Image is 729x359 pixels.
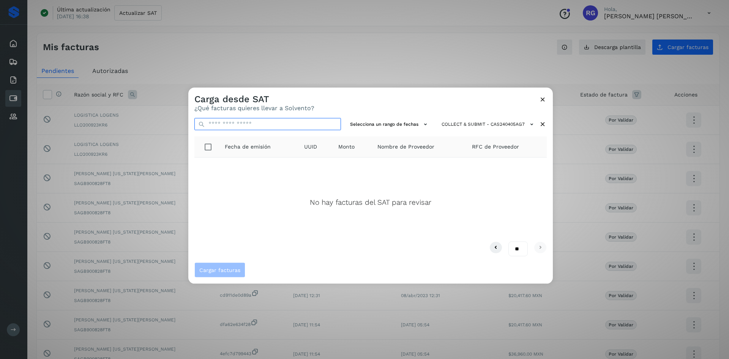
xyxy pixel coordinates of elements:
[194,93,314,104] h3: Carga desde SAT
[225,143,271,151] span: Fecha de emisión
[338,143,355,151] span: Monto
[472,143,519,151] span: RFC de Proveedor
[194,263,245,278] button: Cargar facturas
[439,118,539,130] button: COLLECT & SUBMIT - CAS240405AG7
[310,198,431,207] p: No hay facturas del SAT para revisar
[347,118,432,130] button: Selecciona un rango de fechas
[304,143,317,151] span: UUID
[194,104,314,112] p: ¿Qué facturas quieres llevar a Solvento?
[377,143,434,151] span: Nombre de Proveedor
[199,267,240,273] span: Cargar facturas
